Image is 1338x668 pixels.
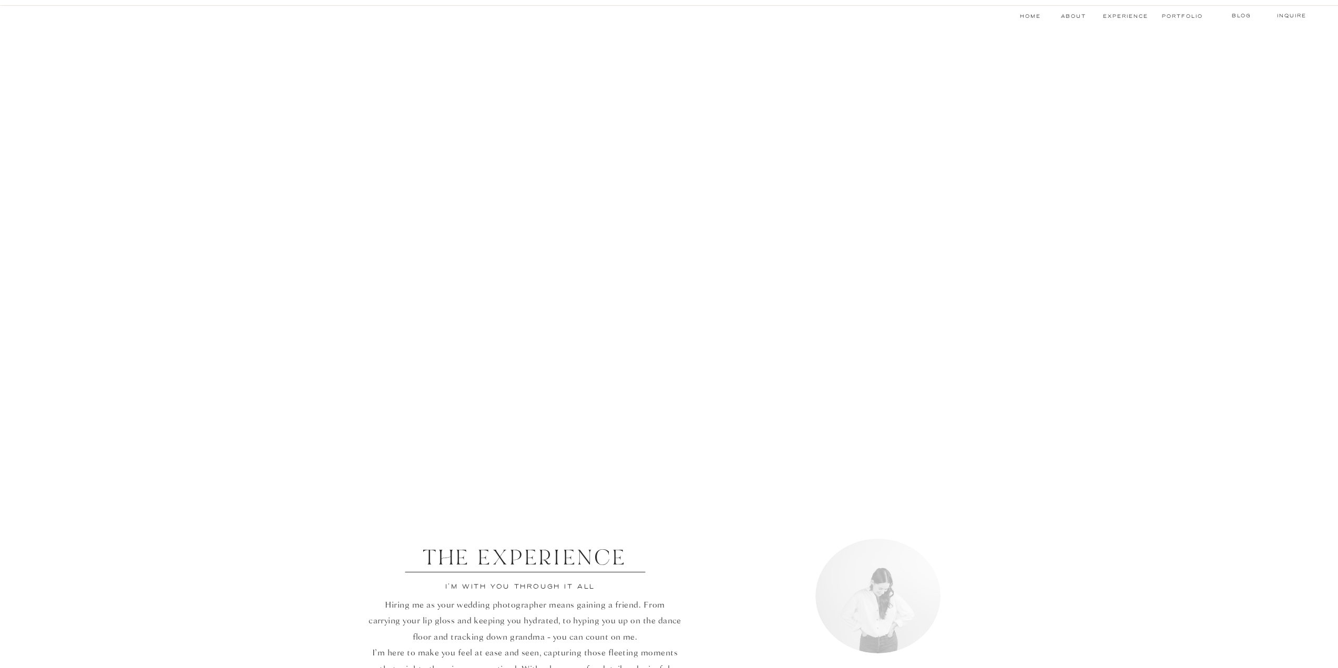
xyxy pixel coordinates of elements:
p: THE EXPERIENCE [394,544,656,572]
a: Portfolio [1162,12,1201,20]
a: blog [1221,12,1262,20]
p: i'm with you through it all [433,581,608,591]
a: experience [1103,12,1148,20]
a: Inquire [1273,12,1310,20]
h1: scroll down to view the experience [563,464,779,478]
a: About [1061,12,1084,20]
h2: the wedding day [593,240,747,255]
a: Home [1018,12,1042,20]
